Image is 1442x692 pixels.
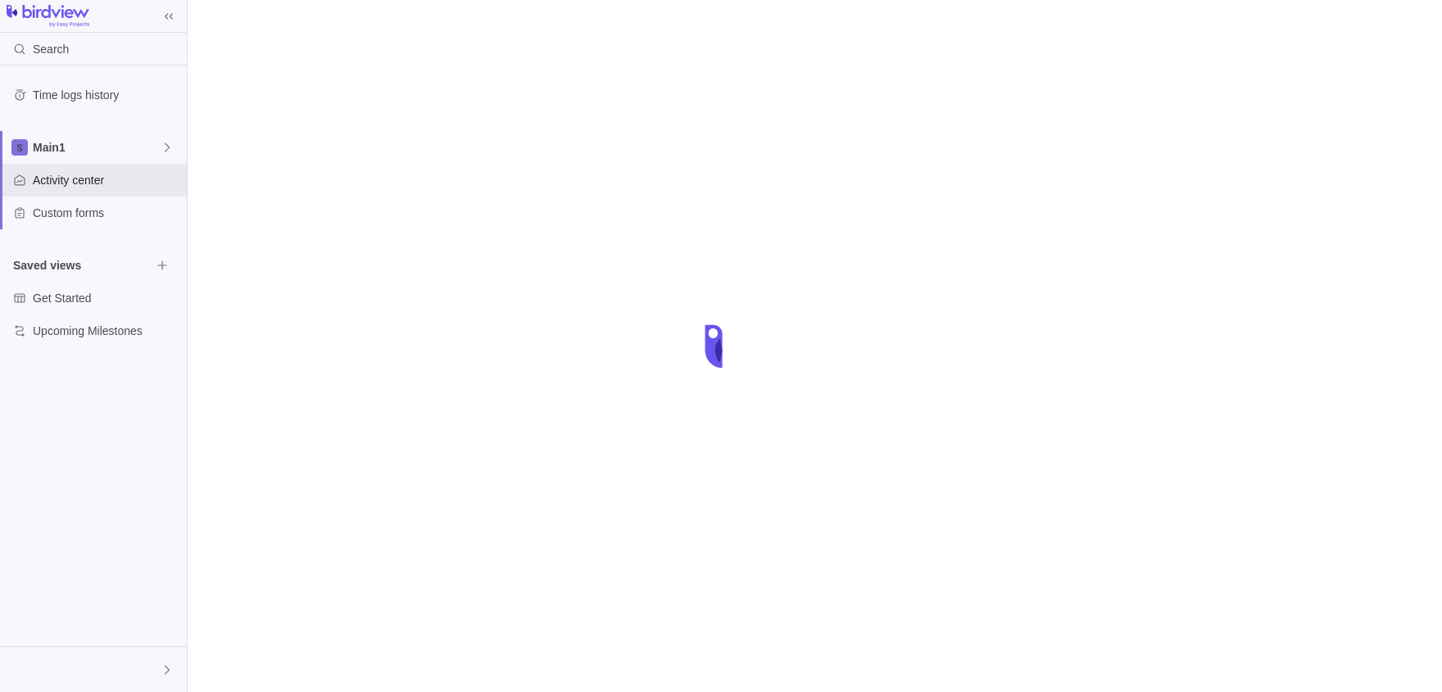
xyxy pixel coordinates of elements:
img: logo [7,5,89,28]
span: Get Started [33,290,180,306]
span: Upcoming Milestones [33,323,180,339]
span: Custom forms [33,205,180,221]
span: Search [33,41,69,57]
span: Main1 [33,139,161,156]
span: Saved views [13,257,151,274]
span: Activity center [33,172,180,188]
div: Bakir [10,660,29,680]
span: Browse views [151,254,174,277]
div: loading [688,314,754,379]
span: Time logs history [33,87,180,103]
